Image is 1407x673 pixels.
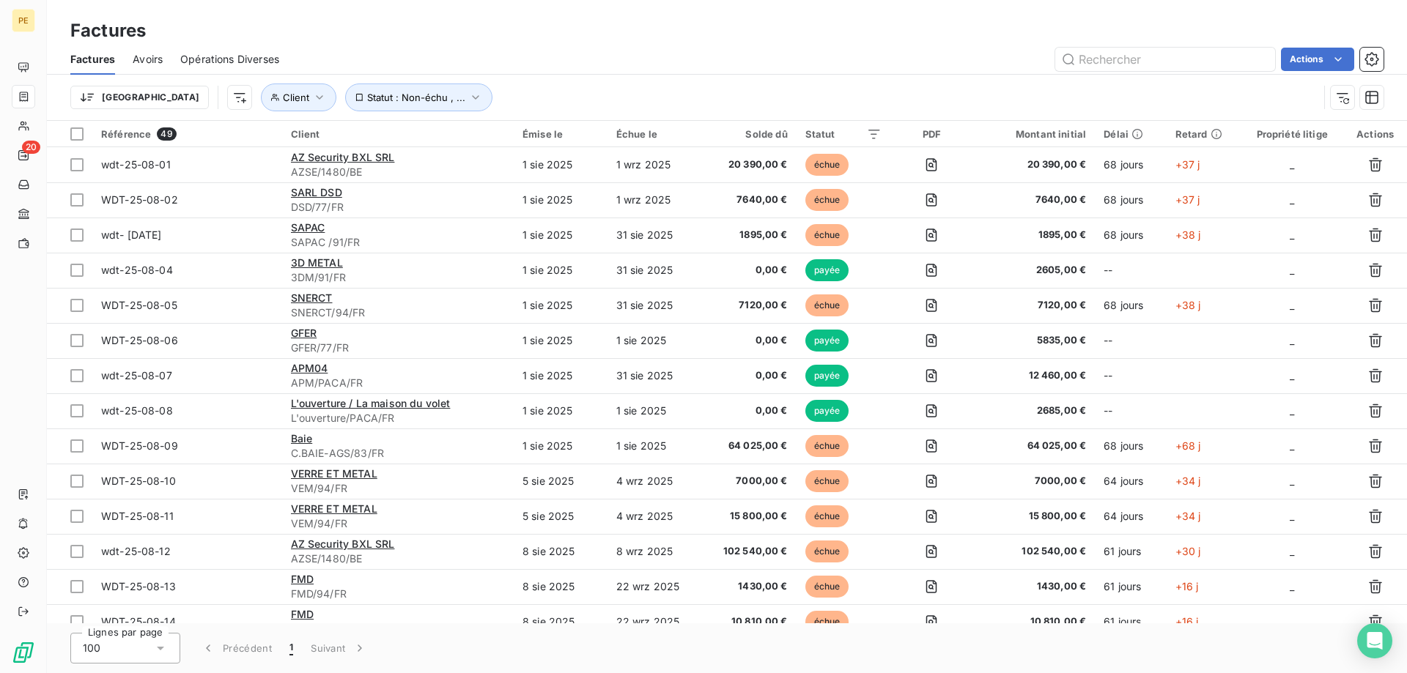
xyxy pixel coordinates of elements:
td: 1 sie 2025 [608,323,702,358]
span: +37 j [1175,158,1200,171]
span: wdt-25-08-04 [101,264,173,276]
span: payée [805,330,849,352]
span: +37 j [1175,193,1200,206]
span: wdt- [DATE] [101,228,162,241]
span: SAPAC [291,221,325,234]
span: _ [1290,228,1294,241]
button: Précédent [192,633,281,663]
span: 2605,00 € [982,263,1087,278]
td: 5 sie 2025 [514,464,608,499]
span: 7000,00 € [711,474,788,488]
span: échue [805,576,849,598]
span: _ [1290,404,1294,417]
span: +68 j [1175,439,1201,452]
span: _ [1290,369,1294,382]
button: Statut : Non-échu , ... [345,83,492,111]
td: 31 sie 2025 [608,253,702,288]
button: Actions [1281,48,1354,71]
span: 1895,00 € [982,228,1087,242]
div: Open Intercom Messenger [1357,623,1392,658]
button: [GEOGRAPHIC_DATA] [70,86,209,109]
span: L'ouverture/PACA/FR [291,411,505,425]
span: SAPAC /91/FR [291,235,505,250]
span: _ [1290,545,1294,557]
div: Solde dû [711,128,788,140]
span: _ [1290,334,1294,346]
td: 4 wrz 2025 [608,499,702,534]
span: Avoirs [133,52,163,67]
span: 7000,00 € [982,474,1087,488]
span: 20 [22,141,40,154]
button: Client [261,83,336,111]
span: 7640,00 € [711,193,788,207]
span: 64 025,00 € [982,439,1087,453]
span: 15 800,00 € [711,509,788,524]
span: WDT-25-08-13 [101,580,176,592]
span: 1430,00 € [711,579,788,594]
span: VERRE ET METAL [291,502,377,515]
span: 5835,00 € [982,333,1087,348]
span: APM04 [291,362,328,374]
span: +34 j [1175,510,1201,522]
td: -- [1095,253,1166,288]
span: VERRE ET METAL [291,467,377,480]
td: 22 wrz 2025 [608,569,702,604]
span: 1895,00 € [711,228,788,242]
td: 1 wrz 2025 [608,182,702,217]
span: Opérations Diverses [180,52,279,67]
span: 100 [83,641,100,655]
span: _ [1290,510,1294,522]
span: 7640,00 € [982,193,1087,207]
span: Baie [291,432,313,445]
span: VEM/94/FR [291,481,505,496]
img: Logo LeanPay [12,641,35,664]
span: _ [1290,580,1294,592]
div: Client [291,128,505,140]
td: 1 wrz 2025 [608,147,702,182]
span: AZ Security BXL SRL [291,538,395,550]
span: wdt-25-08-01 [101,158,171,171]
td: 4 wrz 2025 [608,464,702,499]
span: GFER [291,327,317,339]
span: 0,00 € [711,368,788,383]
td: 68 jours [1095,428,1166,464]
td: 1 sie 2025 [514,428,608,464]
td: 1 sie 2025 [514,147,608,182]
span: wdt-25-08-08 [101,404,173,417]
span: AZ Security BXL SRL [291,151,395,163]
div: Échue le [616,128,693,140]
span: 0,00 € [711,263,788,278]
span: AZSE/1480/BE [291,551,505,566]
span: 64 025,00 € [711,439,788,453]
td: 5 sie 2025 [514,499,608,534]
td: 31 sie 2025 [608,288,702,323]
td: 1 sie 2025 [514,393,608,428]
button: Suivant [302,633,376,663]
span: Référence [101,128,151,140]
span: SARL DSD [291,186,342,198]
span: Statut : Non-échu , ... [367,92,465,103]
span: WDT-25-08-11 [101,510,174,522]
td: 8 sie 2025 [514,569,608,604]
div: Montant initial [982,128,1087,140]
td: 8 sie 2025 [514,534,608,569]
span: échue [805,470,849,492]
div: Émise le [522,128,599,140]
td: 31 sie 2025 [608,358,702,393]
td: 64 jours [1095,499,1166,534]
span: FMD [291,608,314,620]
div: PE [12,9,35,32]
span: échue [805,435,849,457]
div: Actions [1352,128,1398,140]
span: 7120,00 € [982,298,1087,313]
span: WDT-25-08-02 [101,193,178,206]
span: WDT-25-08-14 [101,615,176,628]
h3: Factures [70,18,146,44]
td: -- [1095,358,1166,393]
span: FMD [291,573,314,585]
span: +34 j [1175,475,1201,487]
span: +16 j [1175,615,1199,628]
span: _ [1290,299,1294,311]
span: WDT-25-08-06 [101,334,178,346]
td: 61 jours [1095,569,1166,604]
